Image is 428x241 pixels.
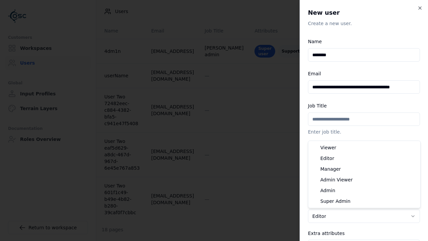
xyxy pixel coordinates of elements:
[320,187,335,194] span: Admin
[320,155,334,162] span: Editor
[320,166,341,172] span: Manager
[320,176,353,183] span: Admin Viewer
[320,144,336,151] span: Viewer
[320,198,350,205] span: Super Admin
